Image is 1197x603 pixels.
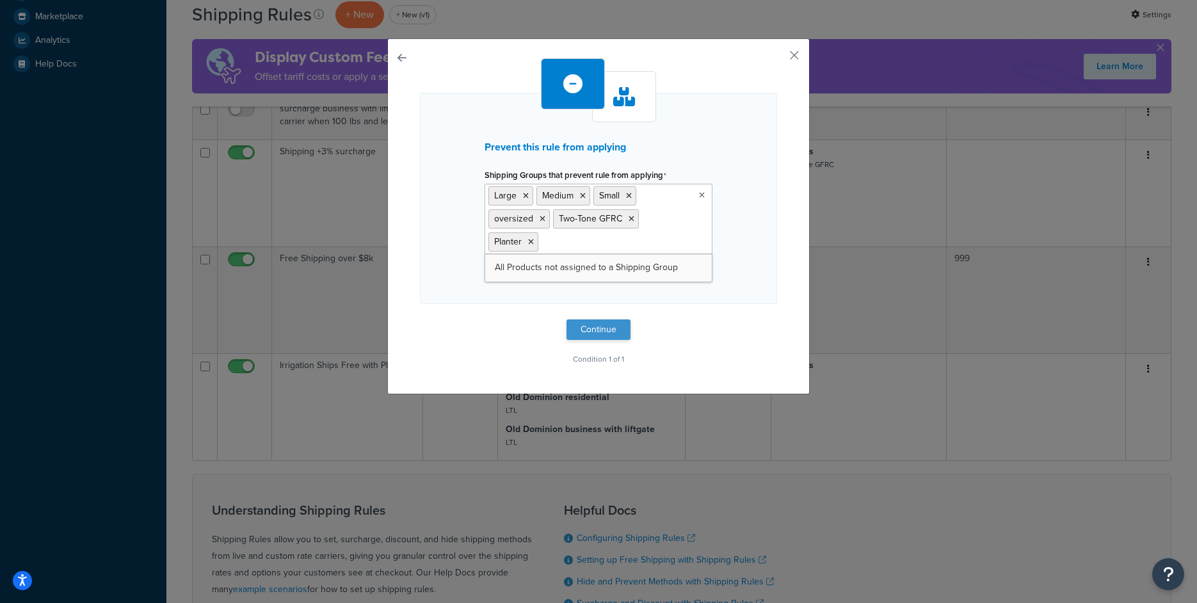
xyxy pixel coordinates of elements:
[485,170,666,181] label: Shipping Groups that prevent rule from applying
[494,212,533,225] span: oversized
[559,212,622,225] span: Two-Tone GFRC
[542,189,574,202] span: Medium
[420,350,777,368] p: Condition 1 of 1
[566,319,631,340] button: Continue
[1152,558,1184,590] button: Open Resource Center
[495,261,678,274] span: All Products not assigned to a Shipping Group
[485,253,712,282] a: All Products not assigned to a Shipping Group
[494,189,517,202] span: Large
[494,235,522,248] span: Planter
[599,189,620,202] span: Small
[485,141,712,153] h3: Prevent this rule from applying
